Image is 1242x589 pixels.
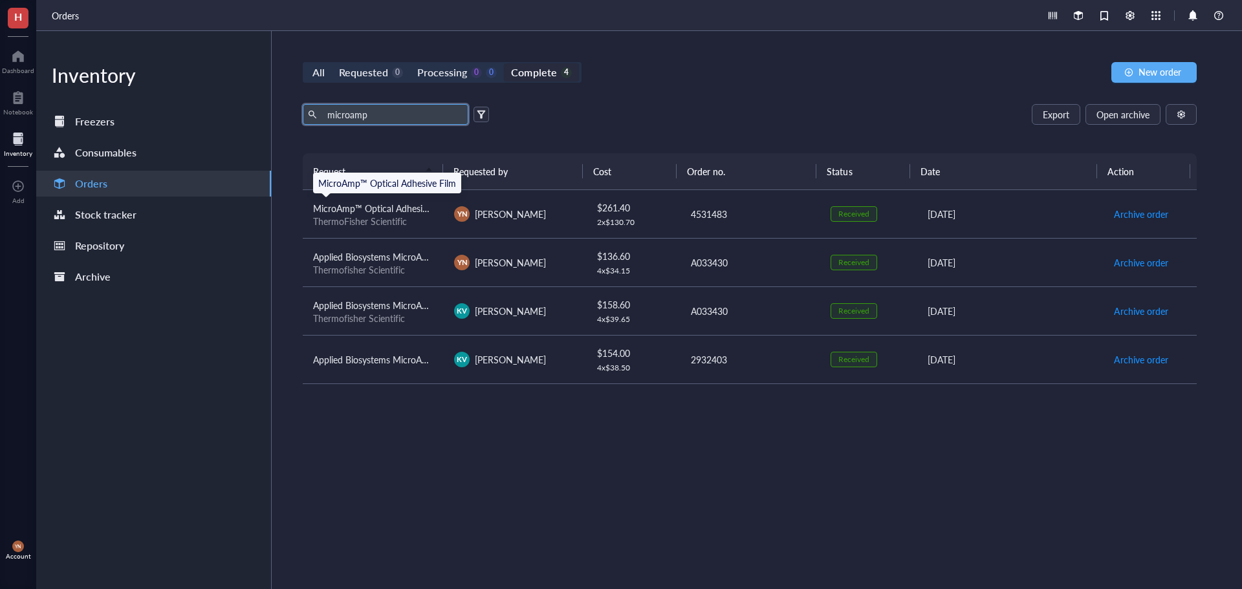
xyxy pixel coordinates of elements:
div: Requested [339,63,388,81]
a: Stock tracker [36,202,271,228]
span: [PERSON_NAME] [475,256,546,269]
div: Received [838,209,869,219]
div: A033430 [691,255,810,270]
span: YN [15,544,21,550]
span: YN [457,208,467,219]
span: Archive order [1114,255,1168,270]
div: Thermofisher Scientific [313,312,433,324]
td: A033430 [679,286,820,335]
div: MicroAmp™ Optical Adhesive Film [318,176,456,190]
a: Dashboard [2,46,34,74]
div: segmented control [303,62,582,83]
div: Complete [511,63,556,81]
div: Received [838,306,869,316]
span: Export [1043,109,1069,120]
div: 0 [486,67,497,78]
div: All [312,63,325,81]
div: [DATE] [928,207,1093,221]
div: Inventory [36,62,271,88]
div: Thermofisher Scientific [313,264,433,275]
span: [PERSON_NAME] [475,353,546,366]
div: [DATE] [928,352,1093,367]
span: YN [457,257,467,268]
div: $ 136.60 [597,249,670,263]
td: A033430 [679,238,820,286]
div: 4 x $ 34.15 [597,266,670,276]
span: Applied Biosystems MicroAmp Optical 96 Well Reaction Plate [313,250,559,263]
div: Orders [75,175,107,193]
a: Inventory [4,129,32,157]
div: $ 261.40 [597,200,670,215]
span: New order [1138,67,1181,77]
div: A033430 [691,304,810,318]
span: [PERSON_NAME] [475,208,546,220]
a: Freezers [36,109,271,134]
div: Repository [75,237,124,255]
a: Notebook [3,87,33,116]
a: Orders [52,8,82,23]
div: Freezers [75,112,114,131]
div: 4531483 [691,207,810,221]
button: Archive order [1113,349,1169,370]
td: 2932403 [679,335,820,383]
div: 4 x $ 38.50 [597,363,670,373]
span: Open archive [1096,109,1149,120]
div: 4 [561,67,572,78]
button: Archive order [1113,301,1169,321]
div: 2 x $ 130.70 [597,217,670,228]
span: KV [457,305,467,316]
div: 0 [471,67,482,78]
div: $ 158.60 [597,297,670,312]
td: 4531483 [679,190,820,239]
div: Add [12,197,25,204]
span: Archive order [1114,352,1168,367]
div: Consumables [75,144,136,162]
a: Consumables [36,140,271,166]
div: Dashboard [2,67,34,74]
div: Received [838,257,869,268]
span: Archive order [1114,304,1168,318]
span: Request [313,164,417,178]
span: Archive order [1114,207,1168,221]
div: $ 154.00 [597,346,670,360]
div: 2932403 [691,352,810,367]
span: Applied Biosystems MicroAmp Optical 96 Well Reaction Plate [313,299,559,312]
span: MicroAmp™ Optical Adhesive Film [313,202,451,215]
button: Open archive [1085,104,1160,125]
div: 4 x $ 39.65 [597,314,670,325]
th: Requested by [443,153,583,189]
a: Orders [36,171,271,197]
div: Archive [75,268,111,286]
span: KV [457,354,467,365]
th: Action [1097,153,1191,189]
button: Archive order [1113,204,1169,224]
span: Applied Biosystems MicroAmp Optical 96 Well Reaction Plate [313,353,559,366]
span: H [14,8,22,25]
th: Status [816,153,910,189]
div: 0 [392,67,403,78]
th: Date [910,153,1097,189]
div: Received [838,354,869,365]
div: ThermoFisher Scientific [313,215,433,227]
button: Export [1032,104,1080,125]
a: Archive [36,264,271,290]
button: Archive order [1113,252,1169,273]
div: Processing [417,63,467,81]
div: Inventory [4,149,32,157]
span: [PERSON_NAME] [475,305,546,317]
button: New order [1111,62,1197,83]
div: Notebook [3,108,33,116]
a: Repository [36,233,271,259]
th: Request [303,153,443,189]
div: [DATE] [928,255,1093,270]
div: Account [6,552,31,560]
input: Find orders in table [322,105,463,124]
div: [DATE] [928,304,1093,318]
div: Stock tracker [75,206,136,224]
th: Order no. [677,153,817,189]
th: Cost [583,153,676,189]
